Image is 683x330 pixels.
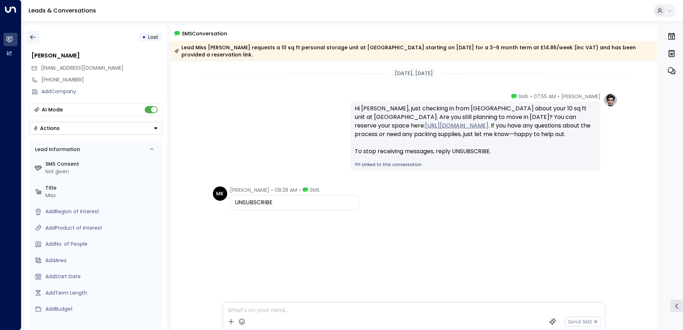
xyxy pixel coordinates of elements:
[45,168,159,175] div: Not given
[392,68,436,79] div: [DATE], [DATE]
[33,125,60,131] div: Actions
[45,289,159,297] div: AddTerm Length
[45,240,159,248] div: AddNo. of People
[45,322,159,329] label: Source
[213,186,227,201] div: MK
[275,186,297,194] span: 08:28 AM
[603,93,618,107] img: profile-logo.png
[45,208,159,215] div: AddRegion of Interest
[530,93,532,100] span: •
[42,106,63,113] div: AI Mode
[41,64,124,72] span: michrobjune2003@gmail.com
[518,93,528,100] span: SMS
[355,161,596,168] a: Linked to this conversation
[182,29,227,37] span: SMS Conversation
[561,93,600,100] span: [PERSON_NAME]
[355,104,596,156] div: Hi [PERSON_NAME], just checking in from [GEOGRAPHIC_DATA] about your 10 sq ft unit at [GEOGRAPHIC...
[425,121,488,130] a: [URL][DOMAIN_NAME]
[41,64,124,71] span: [EMAIL_ADDRESS][DOMAIN_NAME]
[45,305,159,313] div: AddBudget
[45,273,159,280] div: AddStart Date
[45,160,159,168] label: SMS Consent
[45,257,159,264] div: AddArea
[31,51,162,60] div: [PERSON_NAME]
[45,192,159,199] div: Miss
[299,186,301,194] span: •
[33,146,80,153] div: Lead Information
[41,76,162,84] div: [PHONE_NUMBER]
[235,198,354,207] div: UNSUBSCRIBE
[271,186,273,194] span: •
[534,93,556,100] span: 07:55 AM
[230,186,269,194] span: [PERSON_NAME]
[148,34,158,41] span: Lost
[29,122,162,135] button: Actions
[174,44,653,58] div: Lead Miss [PERSON_NAME] requests a 10 sq ft personal storage unit at [GEOGRAPHIC_DATA] starting o...
[29,122,162,135] div: Button group with a nested menu
[558,93,559,100] span: •
[45,224,159,232] div: AddProduct of Interest
[29,6,96,15] a: Leads & Conversations
[310,186,320,194] span: SMS
[41,88,162,95] div: AddCompany
[45,184,159,192] label: Title
[142,31,146,44] div: •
